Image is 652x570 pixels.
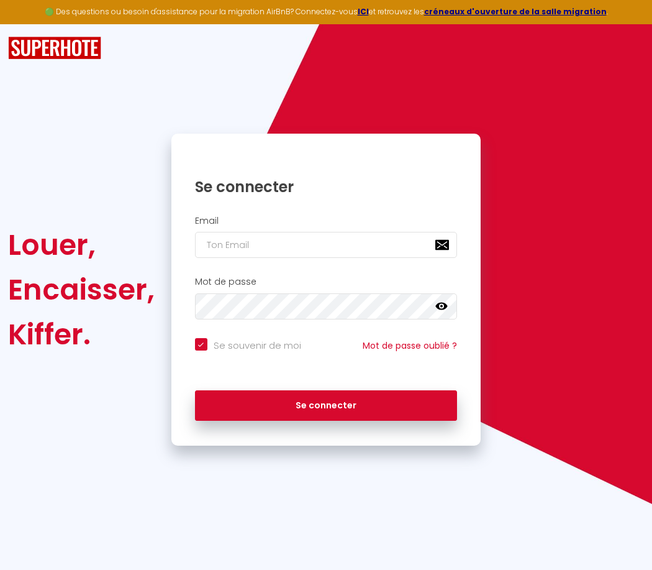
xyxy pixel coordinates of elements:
h2: Email [195,216,458,226]
div: Encaisser, [8,267,155,312]
h2: Mot de passe [195,277,458,287]
img: SuperHote logo [8,37,101,60]
a: ICI [358,6,369,17]
input: Ton Email [195,232,458,258]
h1: Se connecter [195,177,458,196]
a: Mot de passe oublié ? [363,339,457,352]
a: créneaux d'ouverture de la salle migration [424,6,607,17]
div: Kiffer. [8,312,155,357]
div: Louer, [8,223,155,267]
button: Se connecter [195,390,458,421]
